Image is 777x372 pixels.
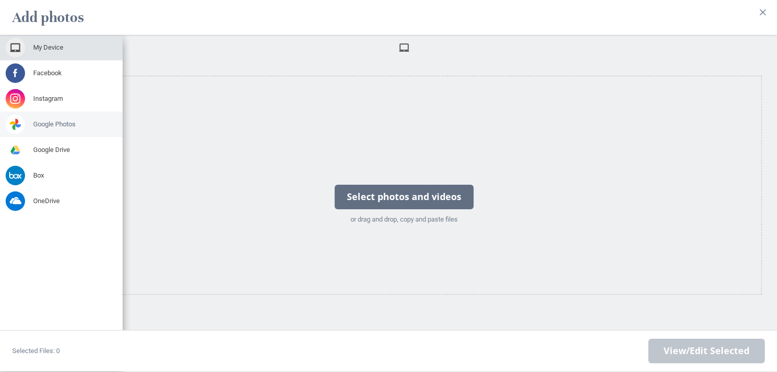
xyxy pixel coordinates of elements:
button: Close [755,4,771,20]
span: Box [33,171,44,180]
span: Google Photos [33,120,76,129]
span: Instagram [33,94,63,103]
div: Select photos and videos [335,185,474,209]
div: or drag and drop, copy and paste files [335,214,474,225]
span: My Device [398,42,410,53]
span: Google Drive [33,145,70,155]
span: Facebook [33,69,62,78]
span: My Device [33,43,63,52]
span: Selected Files: 0 [12,347,60,355]
h2: Add photos [12,4,84,31]
span: Next [648,339,765,363]
span: View/Edit Selected [664,345,749,357]
span: OneDrive [33,196,60,206]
